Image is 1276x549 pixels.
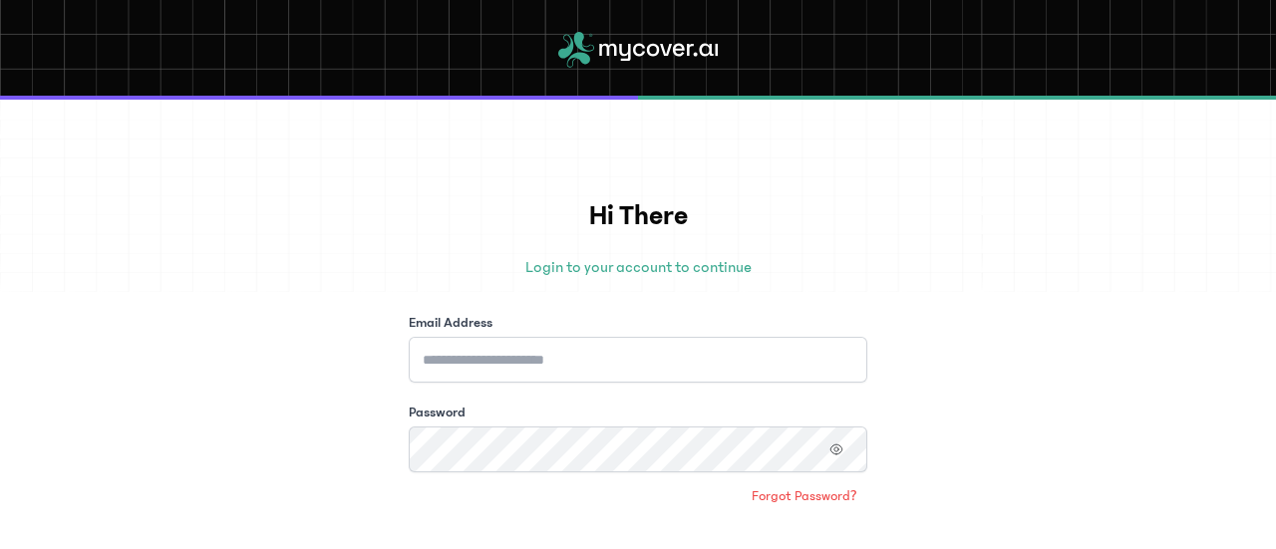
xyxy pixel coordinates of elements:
label: Password [409,403,466,422]
span: Forgot Password? [752,486,857,506]
p: Login to your account to continue [409,255,867,279]
a: Forgot Password? [742,480,867,512]
label: Email Address [409,313,492,333]
h1: Hi There [409,195,867,237]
